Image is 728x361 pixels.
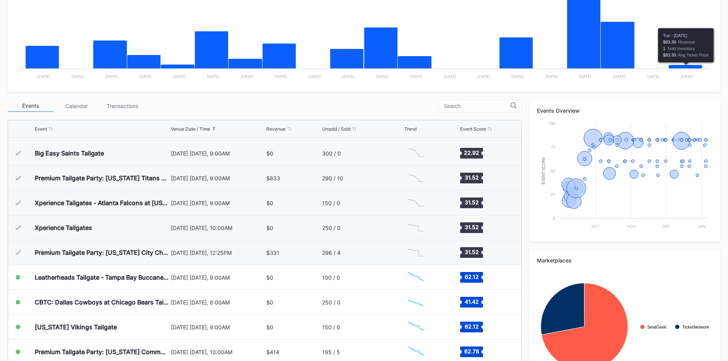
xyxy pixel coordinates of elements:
div: $0 [266,225,273,231]
div: CBTC: Dallas Cowboys at Chicago Bears Tailgate [35,298,169,306]
text: [DATE] [71,74,84,79]
div: [DATE] [DATE], 9:00AM [171,175,265,181]
text: 22.92 [464,149,479,156]
div: [DATE] [DATE], 10:00AM [171,225,265,231]
text: [DATE] [105,74,118,79]
div: [DATE] [DATE], 9:00AM [171,200,265,206]
text: 62.12 [464,323,478,330]
div: Transactions [99,100,145,112]
div: Unsold / Sold [322,126,350,132]
div: [DATE] [DATE], 9:00AM [171,150,265,157]
text: [DATE] [342,74,355,79]
text: 75 [551,145,555,149]
text: [DATE] [478,74,490,79]
text: [DATE] [274,74,287,79]
div: $0 [266,324,273,330]
div: 290 / 10 [322,175,343,181]
svg: Chart title [404,218,427,237]
div: Event [35,126,47,132]
text: [DATE] [376,74,389,79]
div: Xperience Tailgates [35,224,92,231]
text: 41.42 [464,298,478,305]
div: [US_STATE] Vikings Tailgate [35,323,117,331]
text: 25 [551,192,555,197]
text: [DATE] [444,74,456,79]
div: Big Easy Saints Tailgate [35,149,104,157]
div: Premium Tailgate Party: [US_STATE] Titans vs. Los Angeles Rams [35,174,169,182]
div: Events Overview [537,107,713,114]
text: [DATE] [207,74,219,79]
input: Search [444,103,511,109]
div: [DATE] [DATE], 9:00AM [171,274,265,281]
svg: Chart title [404,193,427,212]
text: Event Score [542,157,546,185]
div: $331 [266,249,279,256]
text: Nov [627,224,636,228]
svg: Chart title [404,243,427,262]
text: [DATE] [681,74,693,79]
div: 150 / 0 [322,200,340,206]
text: [DATE] [545,74,558,79]
div: Premium Tailgate Party: [US_STATE] Commanders vs. Las Vegas Raiders [35,348,169,356]
div: 150 / 0 [322,324,340,330]
text: 62.12 [464,274,478,280]
text: 62.78 [464,348,479,355]
text: [DATE] [579,74,592,79]
text: Dec [662,224,670,228]
text: [DATE] [139,74,152,79]
div: Revenue [266,126,285,132]
text: [DATE] [37,74,50,79]
text: TicketNetwork [682,325,709,329]
div: [DATE] [DATE], 10:00AM [171,349,265,355]
text: [DATE] [308,74,321,79]
text: 31.52 [464,174,478,181]
text: [DATE] [173,74,186,79]
text: [DATE] [511,74,524,79]
svg: Chart title [404,317,427,337]
div: [DATE] [DATE], 8:00AM [171,299,265,306]
text: 31.52 [464,224,478,230]
div: Marketplaces [537,257,713,264]
div: $0 [266,200,273,206]
svg: Chart title [537,120,713,234]
text: Oct [592,224,600,228]
div: Xperience Tailgates - Atlanta Falcons at [US_STATE] Vikings [35,199,169,207]
text: 0 [553,216,555,220]
div: Venue Date / Time [171,126,210,132]
div: 250 / 0 [322,225,340,231]
div: 195 / 5 [322,349,340,355]
text: [DATE] [241,74,253,79]
div: Calendar [54,100,99,112]
svg: Chart title [404,168,427,188]
text: SeatGeek [647,325,666,329]
div: 100 / 0 [322,274,340,281]
div: 300 / 0 [322,150,341,157]
svg: Chart title [404,144,427,163]
div: 296 / 4 [322,249,340,256]
div: $0 [266,299,273,306]
div: Leatherheads Tailgate - Tampa Bay Buccaneers vs [US_STATE] Jets [35,274,169,281]
div: $833 [266,175,280,181]
text: [DATE] [647,74,660,79]
div: Events [8,100,54,112]
div: $0 [266,274,273,281]
div: 250 / 0 [322,299,340,306]
text: 31.52 [464,249,478,255]
div: $414 [266,349,279,355]
div: Event Score [460,126,486,132]
svg: Chart title [404,293,427,312]
text: 100 [549,121,555,126]
text: Jan [698,224,705,228]
svg: Chart title [404,268,427,287]
div: Trend [404,126,417,132]
text: 31.52 [464,199,478,206]
div: Premium Tailgate Party: [US_STATE] City Chiefs vs. Philadelphia Eagles [35,249,169,256]
text: [DATE] [613,74,626,79]
text: [DATE] [410,74,423,79]
text: 50 [551,168,555,173]
div: [DATE] [DATE], 9:00AM [171,324,265,330]
div: [DATE] [DATE], 12:25PM [171,249,265,256]
div: $0 [266,150,273,157]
